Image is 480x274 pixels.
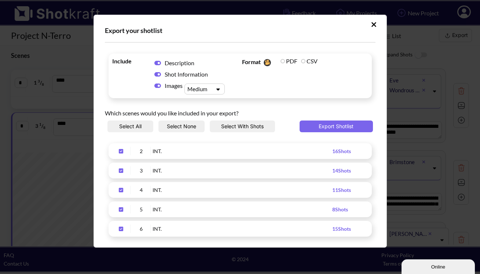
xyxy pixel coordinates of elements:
[153,225,332,233] div: INT.
[153,186,332,194] div: INT.
[332,206,348,212] span: 8 Shots
[132,186,151,194] div: 4
[105,26,375,35] div: Export your shotlist
[300,121,373,132] button: Export Shotlist
[107,121,154,132] button: Select All
[105,102,375,121] div: Which scenes would you like included in your export?
[332,187,351,193] span: 11 Shots
[132,225,151,233] div: 6
[112,57,149,65] span: Include
[402,258,476,274] iframe: chat widget
[301,58,318,64] label: CSV
[132,166,151,175] div: 3
[242,57,279,68] span: Format
[153,205,332,214] div: INT.
[158,121,205,132] button: Select None
[165,82,184,89] span: Images
[281,58,297,64] label: PDF
[132,147,151,155] div: 2
[262,57,272,68] img: Camera Icon
[132,205,151,214] div: 5
[94,15,387,248] div: Upload Script
[165,59,194,66] span: Description
[332,148,351,154] span: 16 Shots
[210,121,275,132] button: Select With Shots
[332,226,351,232] span: 15 Shots
[153,166,332,175] div: INT.
[165,71,208,78] span: Shot Information
[153,147,332,155] div: INT.
[332,167,351,174] span: 14 Shots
